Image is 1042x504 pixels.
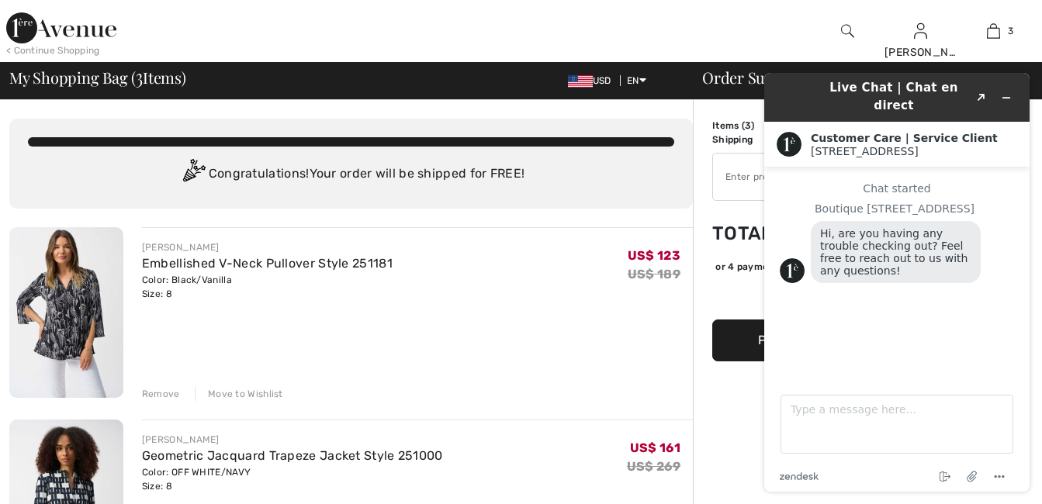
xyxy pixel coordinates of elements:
input: Promo code [713,154,902,200]
s: US$ 269 [627,459,680,474]
span: 3 [745,120,751,131]
div: Congratulations! Your order will be shipped for FREE! [28,159,674,190]
s: US$ 189 [628,267,680,281]
div: [PERSON_NAME] [884,44,956,60]
div: Move to Wishlist [195,387,283,401]
div: or 4 payments ofUS$ 104.00withSezzle Click to learn more about Sezzle [712,260,945,279]
img: Congratulation2.svg [178,159,209,190]
a: 3 [957,22,1029,40]
img: Embellished V-Neck Pullover Style 251181 [9,227,123,398]
span: US$ 123 [628,248,680,263]
div: < Continue Shopping [6,43,100,57]
div: [PERSON_NAME] [142,240,393,254]
iframe: PayPal-paypal [712,279,945,314]
span: US$ 161 [630,440,680,455]
td: Items ( ) [712,119,797,133]
div: Order Summary [684,70,1033,85]
div: [PERSON_NAME] [142,433,443,447]
img: 1ère Avenue [6,12,116,43]
button: Proceed to Payment [712,319,945,361]
div: or 4 payments of with [715,260,945,274]
a: Embellished V-Neck Pullover Style 251181 [142,256,393,271]
td: Shipping [712,133,797,147]
img: My Bag [987,22,1000,40]
span: Chat [34,11,66,25]
a: Sign In [914,23,927,38]
span: My Shopping Bag ( Items) [9,70,186,85]
span: 3 [1008,24,1013,38]
a: Geometric Jacquard Trapeze Jacket Style 251000 [142,448,443,463]
div: Color: Black/Vanilla Size: 8 [142,273,393,301]
td: Total [712,207,797,260]
span: EN [627,75,646,86]
span: USD [568,75,618,86]
iframe: Find more information here [752,60,1042,504]
img: US Dollar [568,75,593,88]
div: Remove [142,387,180,401]
div: Color: OFF WHITE/NAVY Size: 8 [142,465,443,493]
img: My Info [914,22,927,40]
span: 3 [136,66,143,86]
img: search the website [841,22,854,40]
